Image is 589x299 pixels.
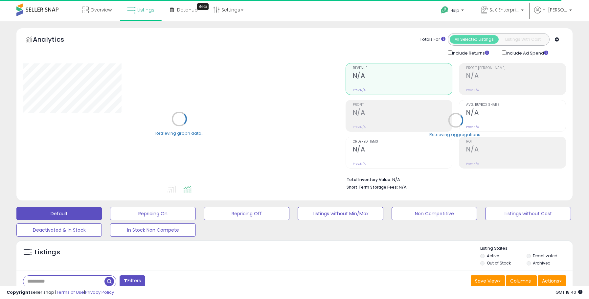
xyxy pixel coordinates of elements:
h5: Listings [35,248,60,257]
button: Filters [120,275,145,287]
h5: Analytics [33,35,77,46]
span: SJK Enterprises LLC [489,7,519,13]
button: Listings without Cost [485,207,571,220]
button: Columns [506,275,537,287]
button: Non Competitive [392,207,477,220]
button: Save View [471,275,505,287]
div: Retrieving aggregations.. [429,131,482,137]
button: Repricing On [110,207,195,220]
span: Columns [510,278,531,284]
a: Privacy Policy [85,289,114,295]
label: Active [487,253,499,259]
a: Help [436,1,470,21]
button: Listings With Cost [498,35,547,44]
div: Totals For [420,36,445,43]
label: Deactivated [533,253,557,259]
button: Deactivated & In Stock [16,223,102,237]
span: Listings [137,7,154,13]
span: 2025-09-15 18:40 GMT [555,289,582,295]
label: Archived [533,260,551,266]
button: In Stock Non Compete [110,223,195,237]
div: seller snap | | [7,289,114,296]
label: Out of Stock [487,260,511,266]
button: Default [16,207,102,220]
a: Hi [PERSON_NAME] [534,7,572,21]
button: Actions [538,275,566,287]
a: Terms of Use [56,289,84,295]
span: Overview [90,7,112,13]
button: All Selected Listings [450,35,499,44]
div: Retrieving graph data.. [155,130,203,136]
i: Get Help [441,6,449,14]
span: Hi [PERSON_NAME] [543,7,567,13]
div: Include Ad Spend [497,49,559,57]
strong: Copyright [7,289,31,295]
button: Listings without Min/Max [298,207,383,220]
span: Help [450,8,459,13]
div: Include Returns [443,49,497,57]
span: DataHub [177,7,198,13]
button: Repricing Off [204,207,289,220]
p: Listing States: [480,245,573,252]
div: Tooltip anchor [197,3,209,10]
